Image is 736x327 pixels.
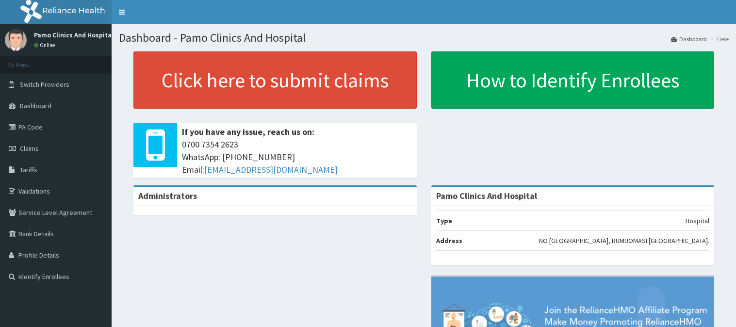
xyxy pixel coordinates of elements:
[182,138,412,176] span: 0700 7354 2623 WhatsApp: [PHONE_NUMBER] Email:
[20,80,69,89] span: Switch Providers
[5,29,27,51] img: User Image
[133,51,417,109] a: Click here to submit claims
[20,165,37,174] span: Tariffs
[686,216,709,226] p: Hospital
[539,236,709,245] p: NO [GEOGRAPHIC_DATA], RUMUOMASI [GEOGRAPHIC_DATA].
[34,42,57,49] a: Online
[204,164,338,175] a: [EMAIL_ADDRESS][DOMAIN_NAME]
[20,101,51,110] span: Dashboard
[436,190,537,201] strong: Pamo Clinics And Hospital
[20,144,39,153] span: Claims
[436,216,452,225] b: Type
[708,35,729,43] li: Here
[34,32,114,38] p: Pamo Clinics And Hospital
[138,190,197,201] b: Administrators
[431,51,715,109] a: How to Identify Enrollees
[182,126,314,137] b: If you have any issue, reach us on:
[119,32,729,44] h1: Dashboard - Pamo Clinics And Hospital
[436,236,462,245] b: Address
[671,35,707,43] a: Dashboard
